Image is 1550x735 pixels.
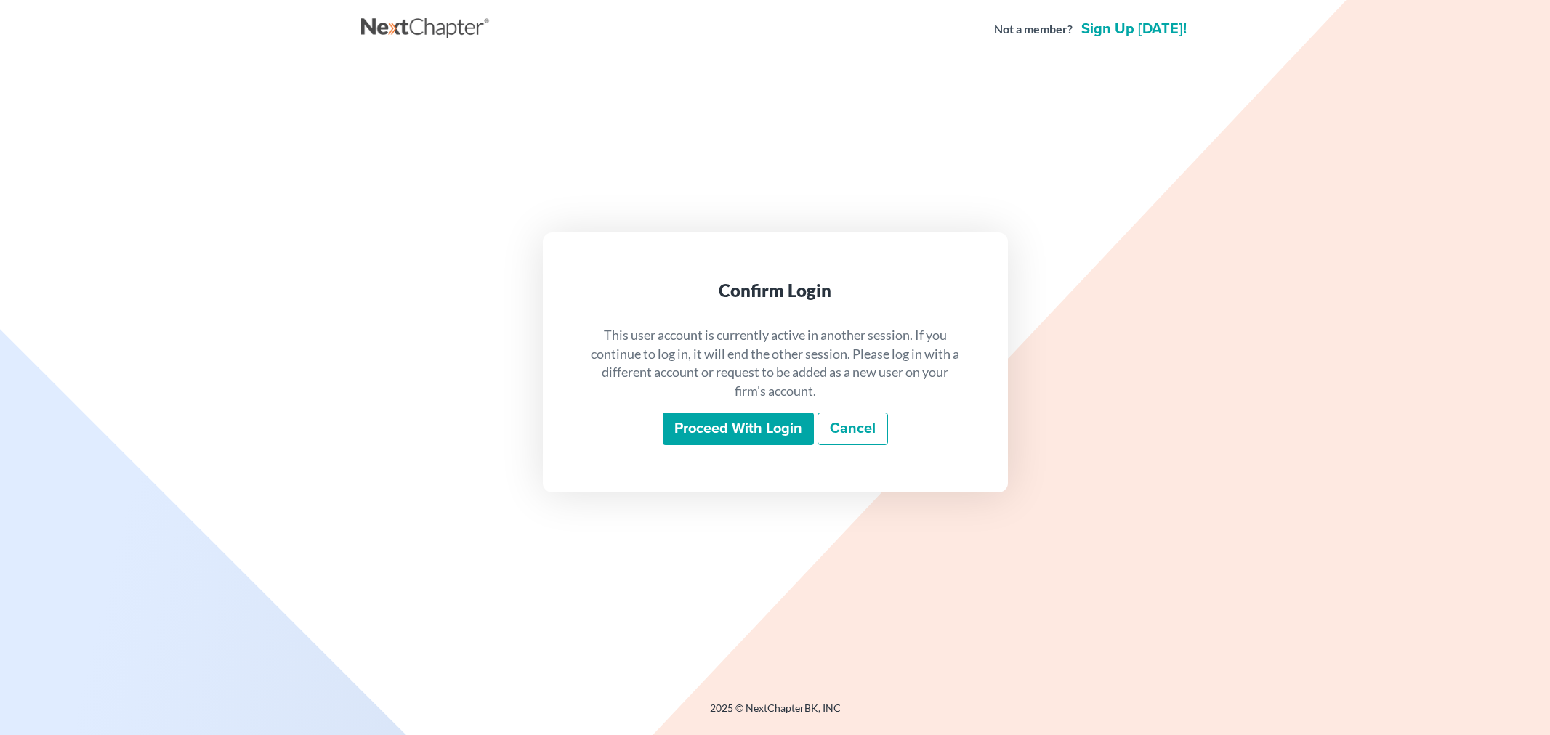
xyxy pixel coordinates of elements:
a: Cancel [818,413,888,446]
div: 2025 © NextChapterBK, INC [361,701,1190,727]
strong: Not a member? [994,21,1073,38]
div: Confirm Login [589,279,961,302]
a: Sign up [DATE]! [1078,22,1190,36]
p: This user account is currently active in another session. If you continue to log in, it will end ... [589,326,961,401]
input: Proceed with login [663,413,814,446]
